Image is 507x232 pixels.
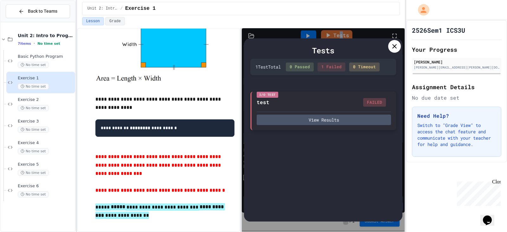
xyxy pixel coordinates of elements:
button: Grade [105,17,125,25]
span: • [34,41,35,46]
span: Exercise 6 [18,183,74,189]
iframe: chat widget [480,207,501,226]
span: Back to Teams [28,8,57,15]
div: 0 Timeout [349,63,380,71]
span: No time set [18,127,49,133]
span: Exercise 1 [18,76,74,81]
div: 0 Passed [286,63,314,71]
span: Exercise 3 [18,119,74,124]
div: I/O Test [257,92,278,98]
button: Back to Teams [6,4,70,18]
h3: Need Help? [417,112,496,120]
iframe: chat widget [454,179,501,206]
div: 1 Test Total [255,63,281,70]
h1: 2526Sem1 ICS3U [412,26,465,35]
span: / [120,6,123,11]
span: Exercise 2 [18,97,74,103]
span: No time set [18,191,49,197]
h2: Your Progress [412,45,501,54]
span: Basic Python Program [18,54,74,59]
h2: Assignment Details [412,83,501,91]
span: Unit 2: Intro to Programming [18,33,74,38]
span: Exercise 1 [125,5,156,12]
span: No time set [18,170,49,176]
div: My Account [411,3,431,17]
span: No time set [18,62,49,68]
div: 1 Failed [318,63,345,71]
span: Exercise 4 [18,140,74,146]
div: FAILED [363,98,386,107]
div: No due date set [412,94,501,102]
p: Switch to "Grade View" to access the chat feature and communicate with your teacher for help and ... [417,122,496,148]
div: [PERSON_NAME][EMAIL_ADDRESS][PERSON_NAME][DOMAIN_NAME] [414,65,499,70]
div: Tests [250,45,396,56]
div: test [257,98,269,106]
button: View Results [257,115,391,125]
div: Chat with us now!Close [3,3,44,40]
span: No time set [18,105,49,111]
span: Unit 2: Intro to Programming [87,6,118,11]
span: No time set [18,148,49,154]
div: [PERSON_NAME] [414,59,499,65]
span: Exercise 5 [18,162,74,167]
span: 7 items [18,42,31,46]
span: No time set [37,42,60,46]
span: No time set [18,83,49,89]
button: Lesson [82,17,104,25]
